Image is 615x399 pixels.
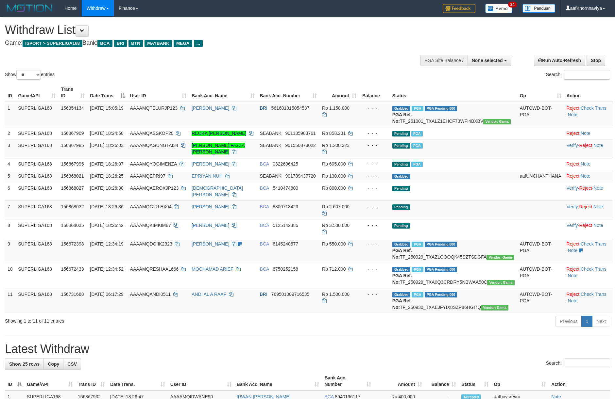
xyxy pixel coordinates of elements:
[564,170,613,182] td: ·
[581,161,590,167] a: Note
[273,241,298,247] span: Copy 6145240577 to clipboard
[130,204,172,209] span: AAAAMQGIRLEX04
[322,185,346,191] span: Rp 800.000
[90,292,123,297] span: [DATE] 06:17:29
[130,241,172,247] span: AAAAMQDOIIK2323
[130,143,179,148] span: AAAAMQAGUNGTAI34
[564,102,613,127] td: · ·
[260,292,267,297] span: BRI
[67,361,77,367] span: CSV
[260,223,269,228] span: BCA
[411,131,423,136] span: Marked by aafsengchandara
[392,112,412,124] b: PGA Ref. No:
[392,174,411,179] span: Grabbed
[97,40,112,47] span: BCA
[374,372,425,391] th: Amount: activate to sort column ascending
[581,131,590,136] a: Note
[459,372,491,391] th: Status: activate to sort column ascending
[567,292,580,297] a: Reject
[273,223,298,228] span: Copy 5125142386 to clipboard
[90,143,123,148] span: [DATE] 18:26:03
[114,40,127,47] span: BRI
[24,372,75,391] th: Game/API: activate to sort column ascending
[390,263,517,288] td: TF_250929_TXA0Q3CRDRY5NBWAA50C
[581,173,590,179] a: Note
[5,343,610,356] h1: Latest Withdraw
[564,158,613,170] td: ·
[9,361,40,367] span: Show 25 rows
[5,24,403,37] h1: Withdraw List
[390,288,517,313] td: TF_250930_TXAEJFYIX8SZP86HGI7Q
[192,173,223,179] a: EPRIYAN NUH
[487,255,514,260] span: Vendor URL: https://trx31.1velocity.biz
[517,238,564,263] td: AUTOWD-BOT-PGA
[168,372,234,391] th: User ID: activate to sort column ascending
[192,241,229,247] a: [PERSON_NAME]
[362,203,387,210] div: - - -
[362,161,387,167] div: - - -
[90,266,123,272] span: [DATE] 12:34:52
[260,185,269,191] span: BCA
[61,185,84,191] span: 156868027
[194,40,203,47] span: ...
[567,131,580,136] a: Reject
[491,372,549,391] th: Op: activate to sort column ascending
[412,267,423,272] span: Marked by aafsoycanthlai
[362,105,387,111] div: - - -
[322,223,350,228] span: Rp 3.500.000
[130,105,178,111] span: AAAAMQTELURJP123
[567,204,578,209] a: Verify
[517,102,564,127] td: AUTOWD-BOT-PGA
[392,162,410,167] span: Pending
[189,83,257,102] th: Bank Acc. Name: activate to sort column ascending
[5,263,15,288] td: 10
[392,131,410,136] span: Pending
[564,263,613,288] td: · ·
[549,372,610,391] th: Action
[392,267,411,272] span: Grabbed
[425,242,457,247] span: PGA Pending
[90,223,123,228] span: [DATE] 18:26:42
[192,185,243,197] a: [DEMOGRAPHIC_DATA][PERSON_NAME]
[564,288,613,313] td: · ·
[260,204,269,209] span: BCA
[564,127,613,139] td: ·
[481,305,508,311] span: Vendor URL: https://trx31.1velocity.biz
[234,372,322,391] th: Bank Acc. Name: activate to sort column ascending
[15,127,58,139] td: SUPERLIGA168
[567,105,580,111] a: Reject
[362,241,387,247] div: - - -
[192,204,229,209] a: [PERSON_NAME]
[581,316,592,327] a: 1
[15,83,58,102] th: Game/API: activate to sort column ascending
[5,158,15,170] td: 4
[322,161,346,167] span: Rp 605.000
[5,372,24,391] th: ID: activate to sort column descending
[411,162,423,167] span: Marked by aafsoycanthlai
[392,292,411,297] span: Grabbed
[564,200,613,219] td: · ·
[567,143,578,148] a: Verify
[5,170,15,182] td: 5
[285,173,316,179] span: Copy 901789437720 to clipboard
[411,143,423,149] span: Marked by aafsengchandara
[130,173,165,179] span: AAAAMQEPRI97
[390,83,517,102] th: Status
[420,55,468,66] div: PGA Site Balance /
[392,186,410,191] span: Pending
[61,292,84,297] span: 156731688
[90,161,123,167] span: [DATE] 18:26:07
[587,55,605,66] a: Stop
[130,266,179,272] span: AAAAMQRESHAAL666
[392,223,410,229] span: Pending
[517,288,564,313] td: AUTOWD-BOT-PGA
[567,161,580,167] a: Reject
[362,173,387,179] div: - - -
[555,316,582,327] a: Previous
[392,143,410,149] span: Pending
[61,204,84,209] span: 156868032
[581,266,606,272] a: Check Trans
[390,102,517,127] td: TF_251001_TXALZ1EHCF73WFI4BXBV
[15,139,58,158] td: SUPERLIGA168
[534,55,585,66] a: Run Auto-Refresh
